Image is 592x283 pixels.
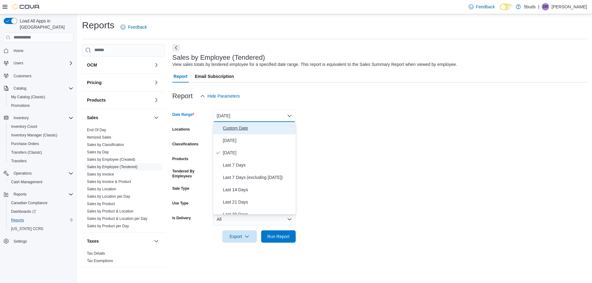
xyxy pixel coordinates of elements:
[9,208,38,215] a: Dashboards
[226,230,253,243] span: Export
[11,114,73,122] span: Inventory
[153,61,160,69] button: OCM
[87,150,109,154] a: Sales by Day
[174,70,187,83] span: Report
[9,216,73,224] span: Reports
[6,148,76,157] button: Transfers (Classic)
[11,59,26,67] button: Users
[87,259,113,263] a: Tax Exemptions
[82,19,114,31] h1: Reports
[1,71,76,80] button: Customers
[11,47,73,55] span: Home
[11,209,36,214] span: Dashboards
[172,186,189,191] label: Sale Type
[87,79,101,86] h3: Pricing
[11,141,39,146] span: Purchase Orders
[172,112,194,117] label: Date Range
[9,123,73,130] span: Inventory Count
[1,84,76,93] button: Catalog
[9,178,45,186] a: Cash Management
[14,86,26,91] span: Catalog
[11,103,30,108] span: Promotions
[9,102,32,109] a: Promotions
[11,191,29,198] button: Reports
[12,4,40,10] img: Cova
[87,209,134,213] a: Sales by Product & Location
[1,114,76,122] button: Inventory
[9,131,60,139] a: Inventory Manager (Classic)
[11,150,42,155] span: Transfers (Classic)
[14,74,31,79] span: Customers
[11,124,37,129] span: Inventory Count
[4,44,73,262] nav: Complex example
[1,46,76,55] button: Home
[223,198,293,206] span: Last 21 Days
[87,194,130,199] a: Sales by Location per Day
[172,169,211,179] label: Tendered By Employees
[153,237,160,245] button: Taxes
[87,216,147,221] a: Sales by Product & Location per Day
[9,199,50,207] a: Canadian Compliance
[542,3,549,10] div: Dawn Richmond
[82,250,165,267] div: Taxes
[9,157,73,165] span: Transfers
[87,150,109,155] span: Sales by Day
[87,201,115,206] span: Sales by Product
[223,211,293,218] span: Last 30 Days
[11,85,73,92] span: Catalog
[223,124,293,132] span: Custom Date
[9,140,73,148] span: Purchase Orders
[87,172,114,177] span: Sales by Invoice
[223,149,293,156] span: [DATE]
[11,72,34,80] a: Customers
[172,61,457,68] div: View sales totals by tendered employee for a specified date range. This report is equivalent to t...
[6,131,76,139] button: Inventory Manager (Classic)
[543,3,548,10] span: DR
[11,85,29,92] button: Catalog
[11,72,73,79] span: Customers
[524,3,536,10] p: 5buds
[87,143,124,147] a: Sales by Classification
[476,4,495,10] span: Feedback
[6,224,76,233] button: [US_STATE] CCRS
[208,93,240,99] span: Hide Parameters
[223,186,293,193] span: Last 14 Days
[223,174,293,181] span: Last 7 Days (excluding [DATE])
[6,101,76,110] button: Promotions
[11,180,42,184] span: Cash Management
[87,97,106,103] h3: Products
[6,93,76,101] button: My Catalog (Classic)
[172,201,188,206] label: Use Type
[87,251,105,256] a: Tax Details
[87,258,113,263] span: Tax Exemptions
[11,159,27,164] span: Transfers
[87,142,124,147] span: Sales by Classification
[14,192,27,197] span: Reports
[172,92,193,100] h3: Report
[213,110,296,122] button: [DATE]
[222,230,257,243] button: Export
[9,102,73,109] span: Promotions
[82,126,165,232] div: Sales
[87,62,97,68] h3: OCM
[9,208,73,215] span: Dashboards
[6,199,76,207] button: Canadian Compliance
[6,139,76,148] button: Purchase Orders
[87,115,98,121] h3: Sales
[87,157,135,162] span: Sales by Employee (Created)
[11,238,29,245] a: Settings
[87,62,151,68] button: OCM
[11,114,31,122] button: Inventory
[172,127,190,132] label: Locations
[1,169,76,178] button: Operations
[198,90,242,102] button: Hide Parameters
[172,54,265,61] h3: Sales by Employee (Tendered)
[87,115,151,121] button: Sales
[9,216,27,224] a: Reports
[6,178,76,186] button: Cash Management
[11,200,47,205] span: Canadian Compliance
[9,93,73,101] span: My Catalog (Classic)
[9,199,73,207] span: Canadian Compliance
